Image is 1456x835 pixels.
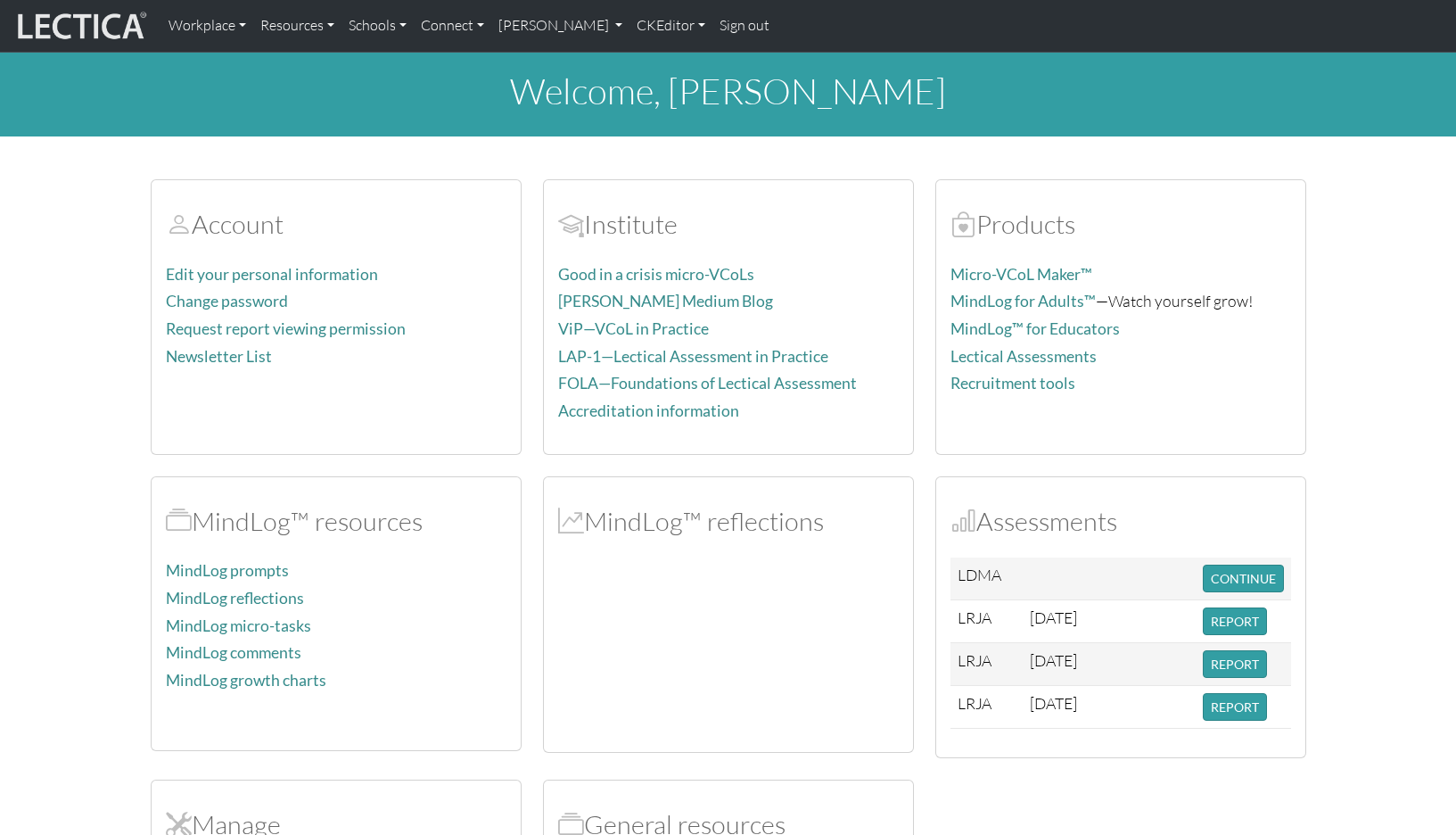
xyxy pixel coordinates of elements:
[166,643,301,662] a: MindLog comments
[950,292,1096,310] a: MindLog for Adults™
[166,208,192,240] span: Account
[166,589,304,608] a: MindLog reflections
[13,9,147,43] img: lecticalive
[712,7,777,45] a: Sign out
[166,506,506,537] h2: MindLog™ resources
[558,209,899,240] h2: Institute
[1030,693,1077,713] span: [DATE]
[950,643,1023,686] td: LRJA
[558,347,828,366] a: LAP-1—Lectical Assessment in Practice
[950,600,1023,643] td: LRJA
[1203,693,1267,721] button: REPORT
[166,505,192,537] span: MindLog™ resources
[166,561,289,580] a: MindLog prompts
[1203,650,1267,678] button: REPORT
[1203,565,1284,592] button: CONTINUE
[253,7,341,45] a: Resources
[341,7,414,45] a: Schools
[558,208,584,240] span: Account
[166,209,506,240] h2: Account
[414,7,491,45] a: Connect
[166,265,378,284] a: Edit your personal information
[558,401,739,420] a: Accreditation information
[950,209,1291,240] h2: Products
[558,506,899,537] h2: MindLog™ reflections
[166,292,288,310] a: Change password
[950,288,1291,314] p: —Watch yourself grow!
[558,292,773,310] a: [PERSON_NAME] Medium Blog
[950,505,976,537] span: Assessments
[629,7,712,45] a: CKEditor
[950,686,1023,729] td: LRJA
[1030,650,1077,670] span: [DATE]
[161,7,253,45] a: Workplace
[558,319,709,338] a: ViP—VCoL in Practice
[950,265,1092,284] a: Micro-VCoL Maker™
[166,671,326,690] a: MindLog growth charts
[950,374,1075,393] a: Recruitment tools
[166,319,406,338] a: Request report viewing permission
[558,374,857,393] a: FOLA—Foundations of Lectical Assessment
[558,505,584,537] span: MindLog
[950,558,1023,600] td: LDMA
[491,7,629,45] a: [PERSON_NAME]
[1030,608,1077,627] span: [DATE]
[950,208,976,240] span: Products
[950,506,1291,537] h2: Assessments
[1203,608,1267,635] button: REPORT
[166,347,272,366] a: Newsletter List
[558,265,754,284] a: Good in a crisis micro-VCoLs
[950,319,1120,338] a: MindLog™ for Educators
[950,347,1097,366] a: Lectical Assessments
[166,616,311,635] a: MindLog micro-tasks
